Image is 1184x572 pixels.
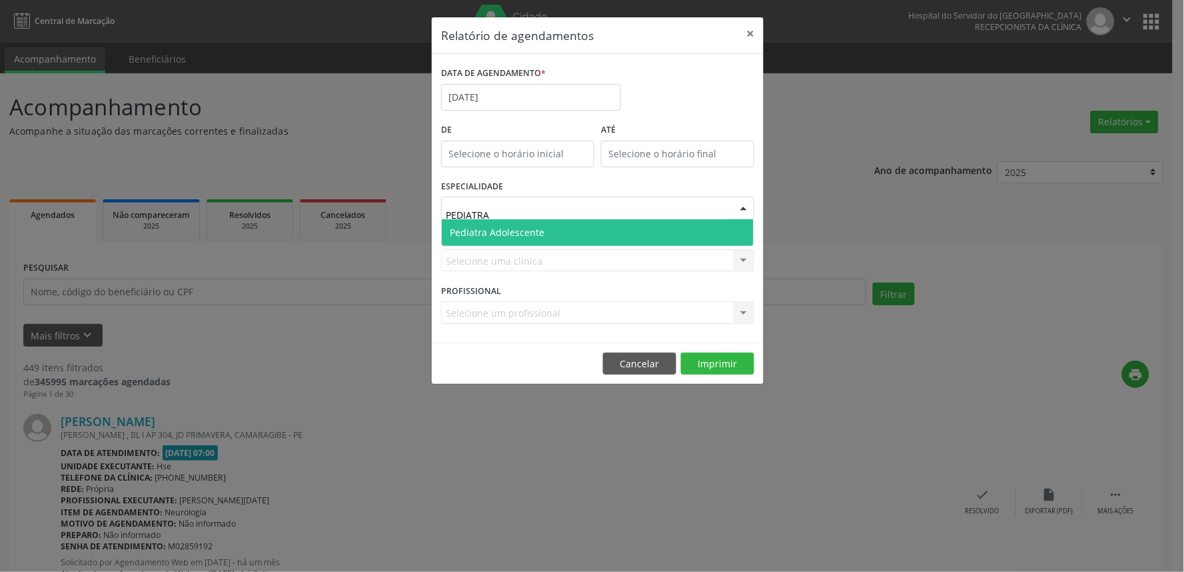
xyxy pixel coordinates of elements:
input: Seleciona uma especialidade [446,201,727,228]
input: Selecione uma data ou intervalo [441,84,621,111]
label: De [441,120,594,141]
button: Imprimir [681,353,754,375]
h5: Relatório de agendamentos [441,27,594,44]
label: PROFISSIONAL [441,281,501,301]
label: ATÉ [601,120,754,141]
input: Selecione o horário inicial [441,141,594,167]
button: Close [737,17,764,50]
button: Cancelar [603,353,676,375]
label: DATA DE AGENDAMENTO [441,63,546,84]
input: Selecione o horário final [601,141,754,167]
span: Pediatra Adolescente [450,226,544,239]
label: ESPECIALIDADE [441,177,503,197]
